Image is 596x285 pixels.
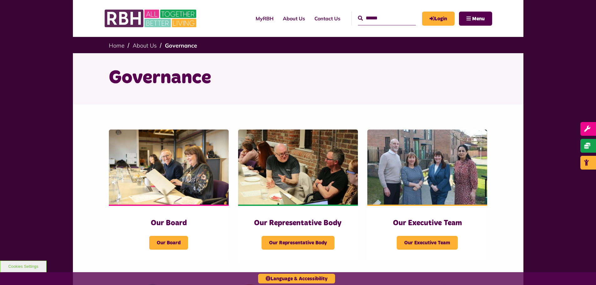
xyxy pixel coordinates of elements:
a: MyRBH [422,12,455,26]
img: Rep Body [238,130,358,205]
h3: Our Board [121,218,216,228]
a: Governance [165,42,197,49]
img: RBH Executive Team [367,130,487,205]
a: Home [109,42,125,49]
span: Menu [472,16,485,21]
button: Navigation [459,12,492,26]
a: About Us [278,10,310,27]
a: MyRBH [251,10,278,27]
a: About Us [133,42,157,49]
a: Our Board Our Board [109,130,229,262]
h3: Our Executive Team [380,218,475,228]
button: Language & Accessibility [258,274,335,283]
span: Our Executive Team [397,236,458,250]
h3: Our Representative Body [251,218,345,228]
img: RBH Board 1 [109,130,229,205]
span: Our Representative Body [262,236,334,250]
h1: Governance [109,66,487,90]
a: Our Executive Team Our Executive Team [367,130,487,262]
iframe: Netcall Web Assistant for live chat [568,257,596,285]
a: Our Representative Body Our Representative Body [238,130,358,262]
a: Contact Us [310,10,345,27]
span: Our Board [149,236,188,250]
img: RBH [104,6,198,31]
